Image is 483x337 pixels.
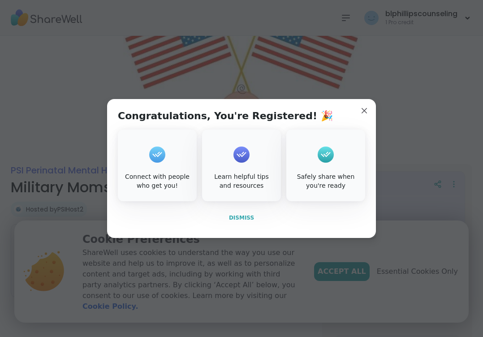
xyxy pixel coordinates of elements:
[288,173,363,190] div: Safely share when you're ready
[120,173,195,190] div: Connect with people who get you!
[229,215,254,221] span: Dismiss
[118,110,333,122] h1: Congratulations, You're Registered! 🎉
[204,173,279,190] div: Learn helpful tips and resources
[118,208,365,227] button: Dismiss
